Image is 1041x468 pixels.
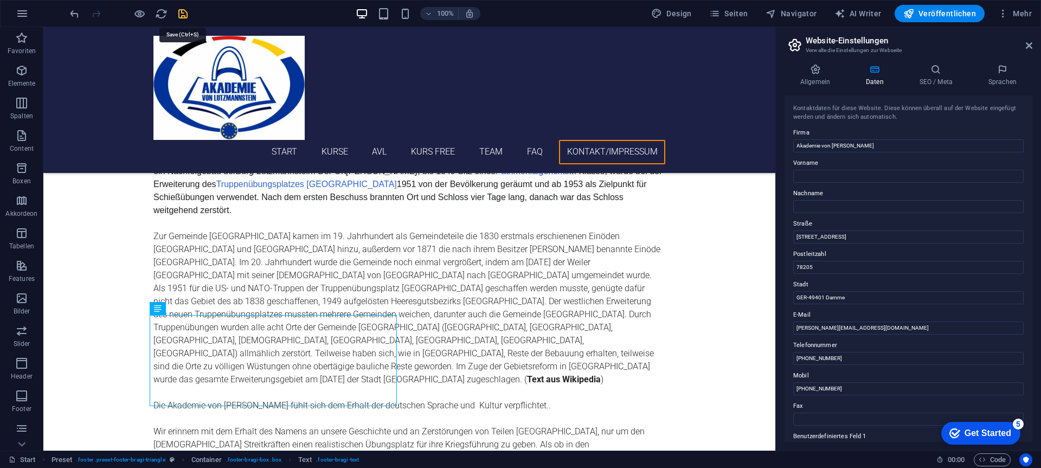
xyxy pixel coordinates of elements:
h3: Verwalte die Einstellungen zur Webseite [806,46,1011,55]
nav: breadcrumb [52,453,359,466]
h4: Daten [850,64,904,87]
p: Footer [12,405,31,413]
button: Veröffentlichen [895,5,985,22]
label: E-Mail [793,309,1024,322]
p: Header [11,372,33,381]
p: Tabellen [9,242,34,251]
button: 100% [420,7,459,20]
i: Bei Größenänderung Zoomstufe automatisch an das gewählte Gerät anpassen. [465,9,474,18]
label: Vorname [793,157,1024,170]
button: Mehr [993,5,1036,22]
span: AI Writer [834,8,882,19]
p: Slider [14,339,30,348]
label: Fax [793,400,1024,413]
span: Veröffentlichen [903,8,976,19]
button: Design [647,5,696,22]
button: Navigator [761,5,821,22]
p: Content [10,144,34,153]
span: . footer-bragi-text [316,453,359,466]
h4: SEO / Meta [904,64,973,87]
label: Stadt [793,278,1024,291]
button: AI Writer [830,5,886,22]
p: Akkordeon [5,209,37,218]
label: Straße [793,217,1024,230]
span: Seiten [709,8,748,19]
i: Dieses Element ist ein anpassbares Preset [170,457,175,463]
label: Firma [793,126,1024,139]
h2: Website-Einstellungen [806,36,1032,46]
button: save [176,7,189,20]
span: Navigator [766,8,817,19]
div: Design (Strg+Alt+Y) [647,5,696,22]
button: Usercentrics [1019,453,1032,466]
a: Klick, um Auswahl aufzuheben. Doppelklick öffnet Seitenverwaltung [9,453,36,466]
h6: 100% [436,7,454,20]
label: Nachname [793,187,1024,200]
span: Design [651,8,692,19]
span: Klick zum Auswählen. Doppelklick zum Bearbeiten [298,453,312,466]
button: Code [974,453,1011,466]
span: . footer-bragi-box .box [226,453,281,466]
span: : [955,456,957,464]
i: Seite neu laden [155,8,168,20]
span: Mehr [998,8,1032,19]
button: Seiten [705,5,753,22]
i: Rückgängig: Text ändern (Strg+Z) [68,8,81,20]
label: Mobil [793,369,1024,382]
span: 00 00 [948,453,965,466]
h4: Allgemein [785,64,850,87]
div: Kontaktdaten für diese Website. Diese können überall auf der Website eingefügt werden und ändern ... [793,104,1024,122]
h6: Session-Zeit [936,453,965,466]
h4: Sprachen [973,64,1032,87]
div: Get Started 5 items remaining, 0% complete [9,5,88,28]
span: Code [979,453,1006,466]
div: Get Started [32,12,79,22]
div: 5 [80,2,91,13]
span: . footer .preset-footer-bragi-triangle [76,453,165,466]
span: Klick zum Auswählen. Doppelklick zum Bearbeiten [191,453,222,466]
p: Favoriten [8,47,36,55]
label: Telefonnummer [793,339,1024,352]
p: Formular [8,437,36,446]
span: Klick zum Auswählen. Doppelklick zum Bearbeiten [52,453,73,466]
p: Spalten [10,112,33,120]
label: Benutzerdefiniertes Feld 1 [793,430,1024,443]
p: Bilder [14,307,30,316]
label: Postleitzahl [793,248,1024,261]
p: Boxen [12,177,31,185]
p: Elemente [8,79,36,88]
p: Features [9,274,35,283]
button: Klicke hier, um den Vorschau-Modus zu verlassen [133,7,146,20]
button: reload [155,7,168,20]
button: undo [68,7,81,20]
